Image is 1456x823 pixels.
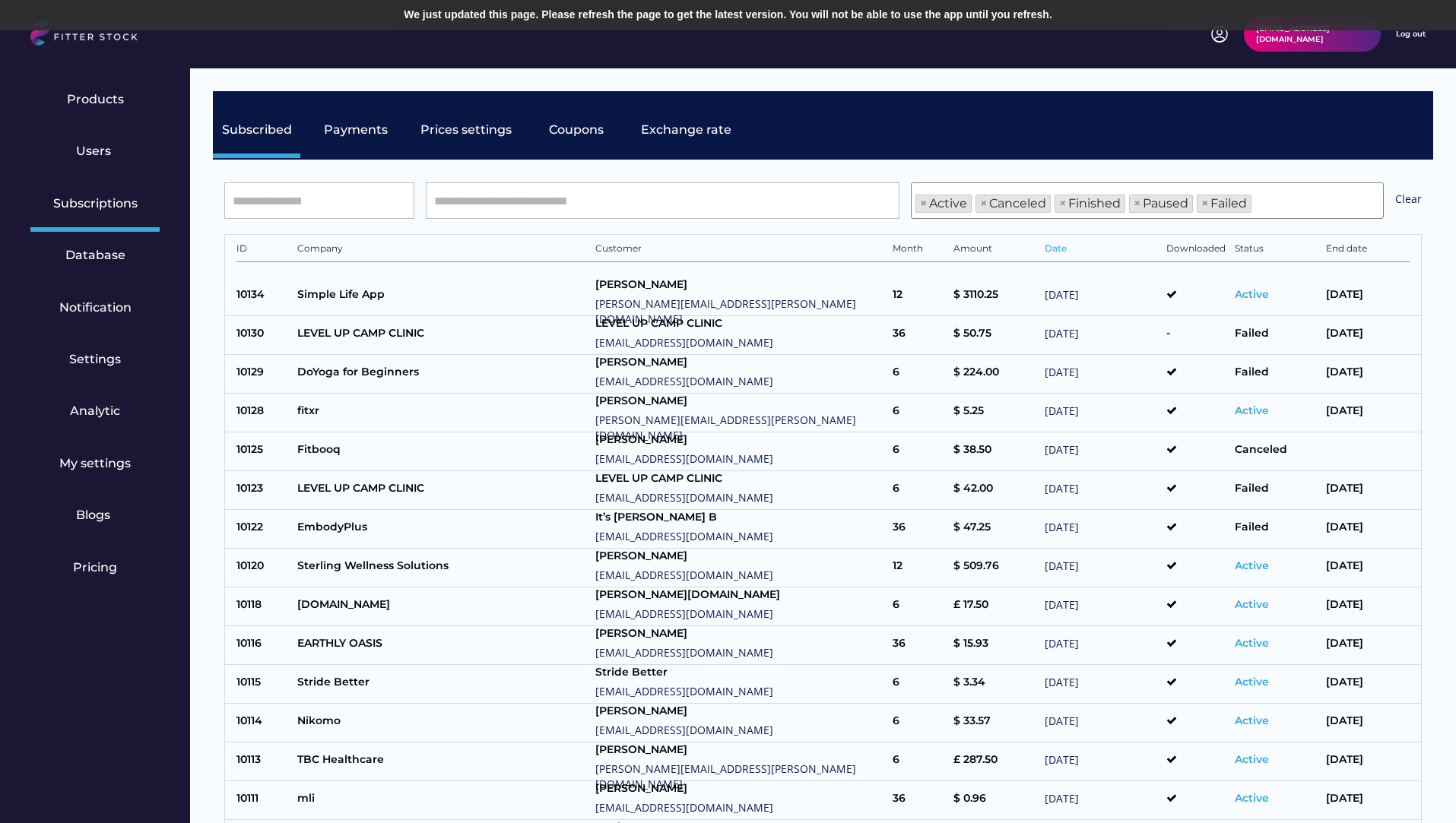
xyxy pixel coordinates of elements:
li: Active [915,195,972,213]
div: 10115 [236,675,290,694]
div: Settings [69,351,121,368]
div: Clear [1395,192,1422,210]
div: 36 [893,791,946,810]
div: Active [1235,597,1318,616]
div: Customer [595,242,886,258]
div: [DATE] [1045,597,1159,616]
div: Analytic [70,403,120,419]
div: [DATE] [1045,365,1159,384]
div: LEVEL UP CAMP CLINIC [595,471,886,486]
div: [DATE] [1045,559,1159,578]
div: EARTHLY OASIS [297,636,588,655]
div: Users [76,143,114,160]
div: [DATE] [1045,675,1159,694]
div: Prices settings [420,122,512,138]
div: [PERSON_NAME] [595,394,886,409]
div: 10118 [236,597,290,616]
div: Failed [1235,520,1318,539]
div: [DOMAIN_NAME] [297,597,588,616]
div: $ 5.25 [953,404,1037,423]
div: 12 [893,559,946,578]
div: Date [1045,242,1159,258]
div: Active [1235,714,1318,733]
div: 10128 [236,404,290,423]
div: [DATE] [1326,365,1410,384]
div: Active [1235,404,1318,423]
div: Active [1235,791,1318,810]
div: [EMAIL_ADDRESS][DOMAIN_NAME] [595,645,886,660]
div: [PERSON_NAME] [595,742,886,758]
div: $ 38.50 [953,442,1037,461]
div: Notification [59,299,132,316]
div: 6 [893,752,946,771]
div: Month [893,242,946,258]
div: [DATE] [1045,326,1159,345]
div: [DATE] [1045,520,1159,539]
div: [EMAIL_ADDRESS][DOMAIN_NAME] [595,800,886,815]
div: Failed [1235,365,1318,384]
div: Stride Better [297,675,588,694]
div: [DATE] [1326,481,1410,500]
div: $ 509.76 [953,559,1037,578]
div: [EMAIL_ADDRESS][DOMAIN_NAME] [595,490,886,505]
div: [DATE] [1326,520,1410,539]
div: 10129 [236,365,290,384]
div: Products [67,91,124,108]
div: Company [297,242,588,258]
div: 10113 [236,752,290,771]
div: Blogs [76,507,114,524]
div: 6 [893,714,946,733]
div: My settings [59,455,131,472]
div: [EMAIL_ADDRESS][DOMAIN_NAME] [595,568,886,583]
div: [DATE] [1326,675,1410,694]
div: 36 [893,520,946,539]
li: Finished [1055,195,1125,213]
div: [PERSON_NAME] [595,549,886,564]
div: fitxr [297,404,588,423]
div: Simple Life App [297,287,588,306]
div: [DATE] [1045,791,1159,810]
div: [DATE] [1326,559,1410,578]
div: 10130 [236,326,290,345]
div: [DATE] [1326,326,1410,345]
div: $ 47.25 [953,520,1037,539]
div: Failed [1235,481,1318,500]
span: × [920,198,928,210]
div: [DATE] [1045,404,1159,423]
div: [DATE] [1326,714,1410,733]
div: [PERSON_NAME][EMAIL_ADDRESS][PERSON_NAME][DOMAIN_NAME] [595,296,886,326]
div: $ 50.75 [953,326,1037,345]
div: 12 [893,287,946,306]
div: Active [1235,287,1318,306]
div: Payments [324,122,388,138]
div: [PERSON_NAME] [595,704,886,719]
div: ID [236,242,290,258]
div: 10123 [236,481,290,500]
span: × [1134,198,1141,210]
div: Active [1235,752,1318,771]
div: Status [1235,242,1318,258]
div: $ 33.57 [953,714,1037,733]
div: Active [1235,559,1318,578]
div: [DATE] [1326,791,1410,810]
div: TBC Healthcare [297,752,588,771]
li: Paused [1129,195,1193,213]
div: Amount [953,242,1037,258]
div: Canceled [1235,442,1318,461]
img: LOGO.svg [30,19,151,50]
div: [PERSON_NAME] [595,432,886,448]
img: profile-circle.svg [1210,25,1229,43]
div: [DATE] [1045,714,1159,733]
div: Downloaded [1166,242,1227,258]
div: Fitbooq [297,442,588,461]
div: Pricing [73,559,117,576]
div: $ 224.00 [953,365,1037,384]
div: 6 [893,675,946,694]
div: 6 [893,365,946,384]
span: × [1059,198,1067,210]
div: [DATE] [1326,752,1410,771]
div: 36 [893,326,946,345]
div: [PERSON_NAME] [595,355,886,370]
div: 6 [893,404,946,423]
div: [EMAIL_ADDRESS][DOMAIN_NAME] [595,723,886,738]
